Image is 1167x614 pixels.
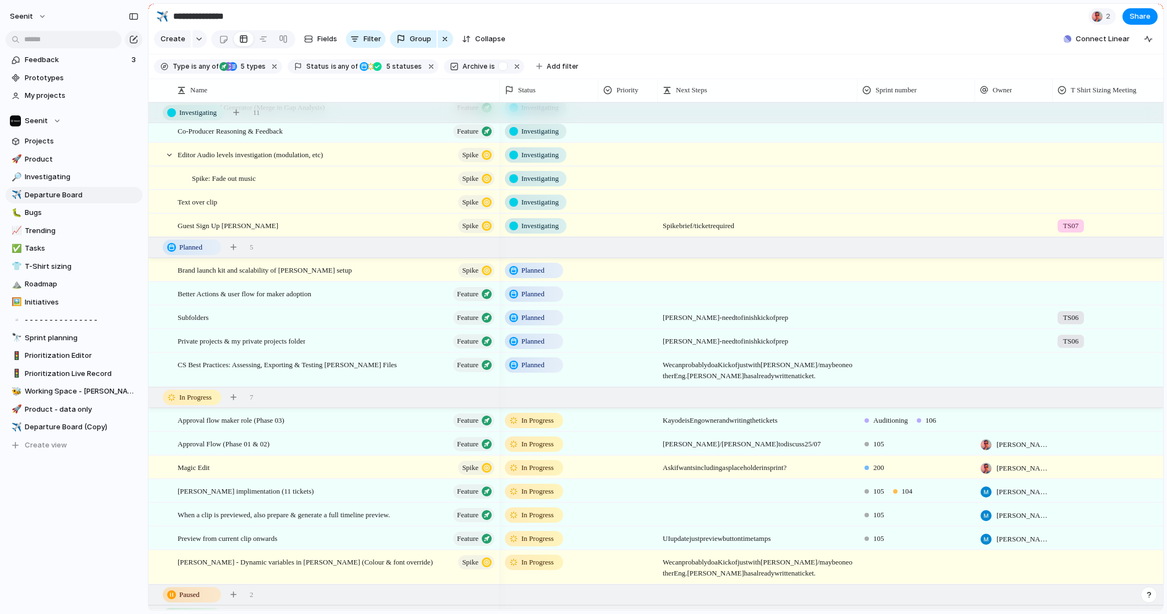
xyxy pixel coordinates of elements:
[10,243,21,254] button: ✅
[462,555,478,570] span: Spike
[25,350,139,361] span: Prioritization Editor
[1122,8,1158,25] button: Share
[457,357,478,373] span: Feature
[658,409,857,426] span: Kayode is Eng owner and writing the tickets
[5,133,142,150] a: Projects
[178,532,277,544] span: Preview from current clip onwards
[25,73,139,84] span: Prototypes
[306,62,329,71] span: Status
[453,484,494,499] button: Feature
[25,154,139,165] span: Product
[25,404,139,415] span: Product - data only
[873,439,884,450] span: 105
[25,54,128,65] span: Feedback
[10,207,21,218] button: 🐛
[453,311,494,325] button: Feature
[250,392,254,403] span: 7
[5,383,142,400] div: 🐝Working Space - [PERSON_NAME]
[153,8,171,25] button: ✈️
[25,386,139,397] span: Working Space - [PERSON_NAME]
[25,90,139,101] span: My projects
[521,415,554,426] span: In Progress
[997,534,1048,545] span: [PERSON_NAME]
[173,62,189,71] span: Type
[12,153,19,165] div: 🚀
[873,533,884,544] span: 105
[462,195,478,210] span: Spike
[192,172,256,184] span: Spike: Fade out music
[191,62,197,71] span: is
[10,314,21,325] button: ▫️
[161,34,185,45] span: Create
[475,34,505,45] span: Collapse
[317,34,337,45] span: Fields
[178,287,311,300] span: Better Actions & user flow for maker adoption
[12,403,19,416] div: 🚀
[190,85,207,96] span: Name
[25,279,139,290] span: Roadmap
[10,154,21,165] button: 🚀
[658,330,857,347] span: [PERSON_NAME] - need to finish kick of prep
[25,172,139,182] span: Investigating
[253,107,260,118] span: 11
[10,225,21,236] button: 📈
[178,219,278,231] span: Guest Sign Up [PERSON_NAME]
[10,297,21,308] button: 🖼️
[178,437,269,450] span: Approval Flow (Phase 01 & 02)
[453,413,494,428] button: Feature
[5,401,142,418] a: 🚀Product - data only
[178,358,397,370] span: CS Best Practices: Assessing, Exporting & Testing [PERSON_NAME] Files
[5,204,142,221] a: 🐛Bugs
[616,85,638,96] span: Priority
[462,263,478,278] span: Spike
[489,62,495,71] span: is
[521,462,554,473] span: In Progress
[458,30,510,48] button: Collapse
[337,62,358,71] span: any of
[453,287,494,301] button: Feature
[521,533,554,544] span: In Progress
[521,557,554,568] span: In Progress
[521,197,559,208] span: Investigating
[5,312,142,328] a: ▫️- - - - - - - - - - - - - - -
[331,62,337,71] span: is
[178,413,284,426] span: Approval flow maker role (Phase 03)
[10,190,21,201] button: ✈️
[156,9,168,24] div: ✈️
[1076,34,1130,45] span: Connect Linear
[364,34,381,45] span: Filter
[12,260,19,273] div: 👕
[997,439,1048,450] span: [PERSON_NAME]
[250,242,254,253] span: 5
[189,60,221,73] button: isany of
[5,87,142,104] a: My projects
[5,223,142,239] a: 📈Trending
[5,169,142,185] a: 🔎Investigating
[873,510,884,521] span: 105
[521,265,544,276] span: Planned
[457,531,478,546] span: Feature
[521,126,559,137] span: Investigating
[179,589,200,600] span: Paused
[462,460,478,475] span: Spike
[463,62,487,71] span: Archive
[453,437,494,451] button: Feature
[5,276,142,292] a: ⛰️Roadmap
[10,404,21,415] button: 🚀
[390,30,437,48] button: Group
[10,11,33,22] span: Seenit
[5,240,142,257] a: ✅Tasks
[178,263,352,276] span: Brand launch kit and scalability of [PERSON_NAME] setup
[1059,31,1134,47] button: Connect Linear
[179,392,212,403] span: In Progress
[5,330,142,346] a: 🔭Sprint planning
[5,294,142,311] a: 🖼️Initiatives
[993,85,1012,96] span: Owner
[457,413,478,428] span: Feature
[237,62,246,70] span: 5
[5,366,142,382] div: 🚦Prioritization Live Record
[453,508,494,522] button: Feature
[5,187,142,203] div: ✈️Departure Board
